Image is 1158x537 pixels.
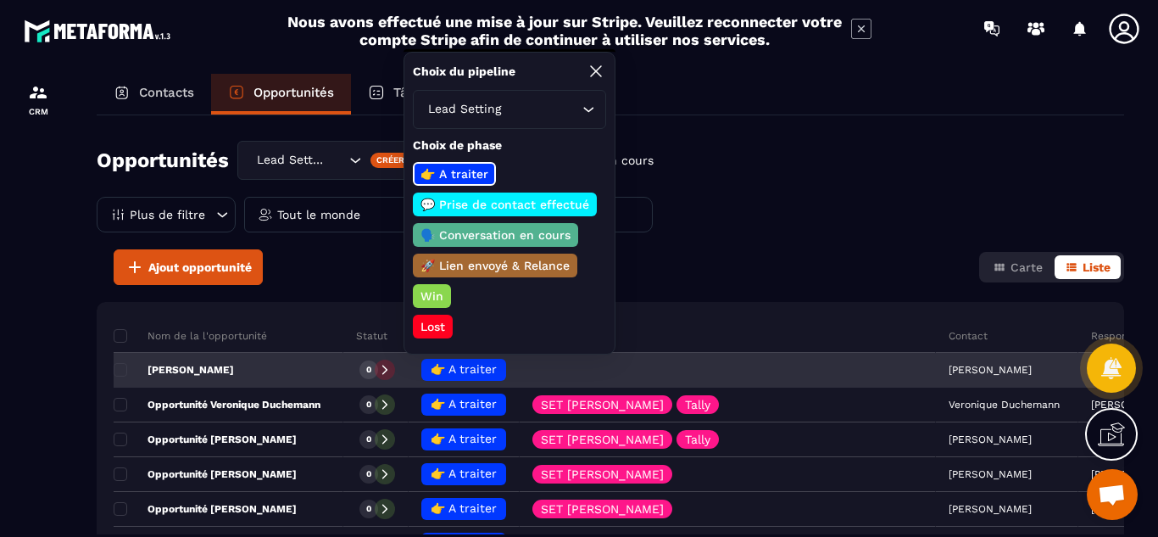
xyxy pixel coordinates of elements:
p: SET [PERSON_NAME] [541,503,664,515]
p: 🗣️ Conversation en cours [418,227,573,243]
p: SET [PERSON_NAME] [541,468,664,480]
p: Contacts [139,85,194,100]
span: Lead Setting [424,100,504,119]
p: 0 [366,399,371,411]
div: Créer [370,153,412,168]
p: 0 [366,468,371,480]
p: 0 [366,364,371,376]
p: Opportunité [PERSON_NAME] [114,433,297,446]
p: Tâches [393,85,437,100]
div: Search for option [237,141,415,180]
span: 👉 A traiter [431,432,497,445]
span: Liste [1083,260,1111,274]
p: Lost [418,318,448,335]
span: 👉 A traiter [431,397,497,411]
span: 👉 A traiter [431,501,497,515]
button: Ajout opportunité [114,249,263,285]
p: SET [PERSON_NAME] [541,434,664,445]
p: CRM [4,107,72,116]
input: Search for option [504,100,578,119]
div: Search for option [413,90,606,129]
h2: Opportunités [97,143,229,177]
span: Lead Setting [253,151,328,170]
a: Tâches [351,74,454,115]
p: 0 [366,503,371,515]
img: formation [28,82,48,103]
p: Tout le monde [277,209,360,221]
button: Carte [983,255,1053,279]
p: Plus de filtre [130,209,205,221]
span: 👉 A traiter [431,362,497,376]
p: Win [418,288,446,305]
span: Carte [1010,260,1043,274]
p: Contact [949,329,988,343]
button: Liste [1055,255,1121,279]
p: 0 [366,434,371,445]
span: 👉 A traiter [431,467,497,480]
a: Opportunités [211,74,351,115]
a: formationformationCRM [4,70,72,129]
p: Statut [356,329,387,343]
p: Choix du pipeline [413,64,515,80]
p: Opportunité Veronique Duchemann [114,398,320,411]
input: Search for option [328,151,345,170]
p: [PERSON_NAME] [114,363,234,377]
p: Opportunités [253,85,334,100]
p: 🚀 Lien envoyé & Relance [418,257,572,274]
p: Tally [685,399,710,411]
p: Responsable [1091,329,1155,343]
p: Opportunité [PERSON_NAME] [114,467,297,481]
p: 👉 A traiter [418,165,491,182]
h2: Nous avons effectué une mise à jour sur Stripe. Veuillez reconnecter votre compte Stripe afin de ... [287,13,843,48]
p: Opportunité [PERSON_NAME] [114,502,297,516]
div: Ouvrir le chat [1087,469,1138,520]
p: Nom de la l'opportunité [114,329,267,343]
a: Contacts [97,74,211,115]
p: 💬 Prise de contact effectué [418,196,592,213]
img: logo [24,15,176,47]
p: Tally [685,434,710,445]
p: SET [PERSON_NAME] [541,399,664,411]
p: Choix de phase [413,137,606,154]
span: Ajout opportunité [148,259,252,276]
